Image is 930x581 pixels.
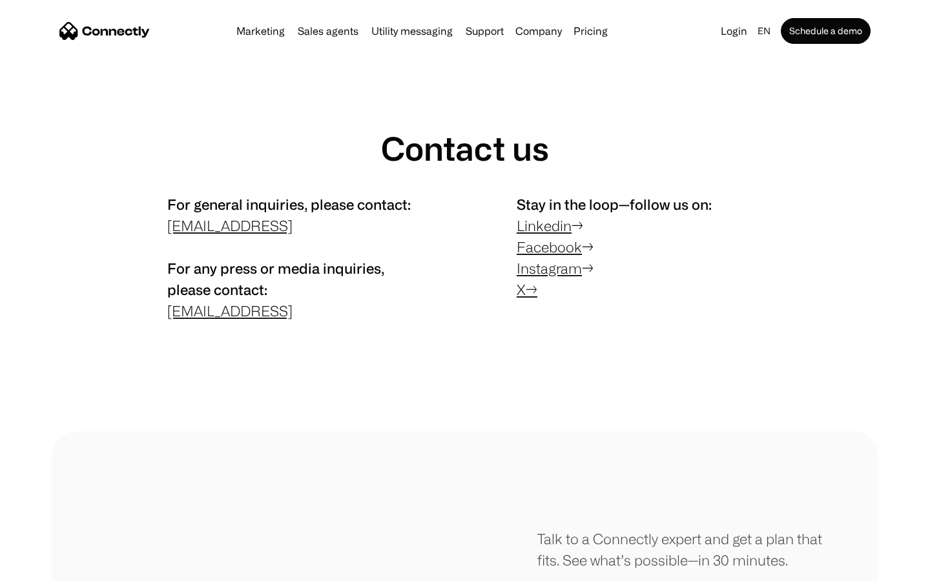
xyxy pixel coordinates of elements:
a: [EMAIL_ADDRESS] [167,303,293,319]
a: Instagram [517,260,582,276]
a: Facebook [517,239,582,255]
a: X [517,281,526,298]
a: Support [460,26,509,36]
a: Pricing [568,26,613,36]
ul: Language list [26,558,77,576]
a: Schedule a demo [781,18,871,44]
span: For any press or media inquiries, please contact: [167,260,384,298]
a: Linkedin [517,218,572,234]
h1: Contact us [381,129,549,168]
span: Stay in the loop—follow us on: [517,196,712,212]
div: Talk to a Connectly expert and get a plan that fits. See what’s possible—in 30 minutes. [537,528,827,571]
div: en [758,22,770,40]
span: For general inquiries, please contact: [167,196,411,212]
a: Login [716,22,752,40]
a: Utility messaging [366,26,458,36]
p: → → → [517,194,763,300]
a: [EMAIL_ADDRESS] [167,218,293,234]
a: → [526,281,537,298]
a: Marketing [231,26,290,36]
div: Company [515,22,562,40]
aside: Language selected: English [13,557,77,576]
a: Sales agents [293,26,364,36]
